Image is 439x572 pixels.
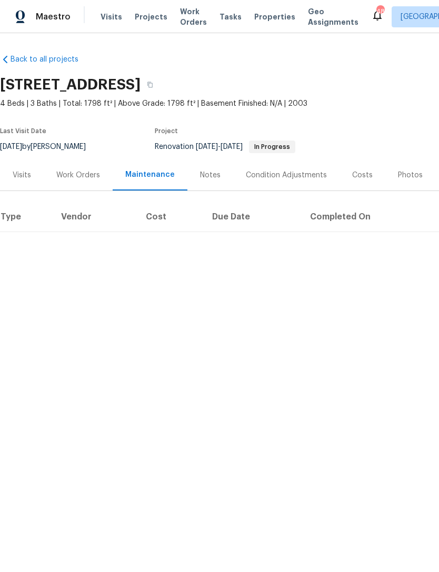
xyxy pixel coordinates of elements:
[137,203,204,232] th: Cost
[200,170,221,180] div: Notes
[219,13,242,21] span: Tasks
[135,12,167,22] span: Projects
[221,143,243,150] span: [DATE]
[36,12,71,22] span: Maestro
[155,143,295,150] span: Renovation
[376,6,384,17] div: 48
[101,12,122,22] span: Visits
[56,170,100,180] div: Work Orders
[125,169,175,180] div: Maintenance
[246,170,327,180] div: Condition Adjustments
[352,170,373,180] div: Costs
[254,12,295,22] span: Properties
[53,203,137,232] th: Vendor
[250,144,294,150] span: In Progress
[196,143,218,150] span: [DATE]
[180,6,207,27] span: Work Orders
[204,203,302,232] th: Due Date
[13,170,31,180] div: Visits
[155,128,178,134] span: Project
[196,143,243,150] span: -
[398,170,423,180] div: Photos
[141,75,159,94] button: Copy Address
[308,6,358,27] span: Geo Assignments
